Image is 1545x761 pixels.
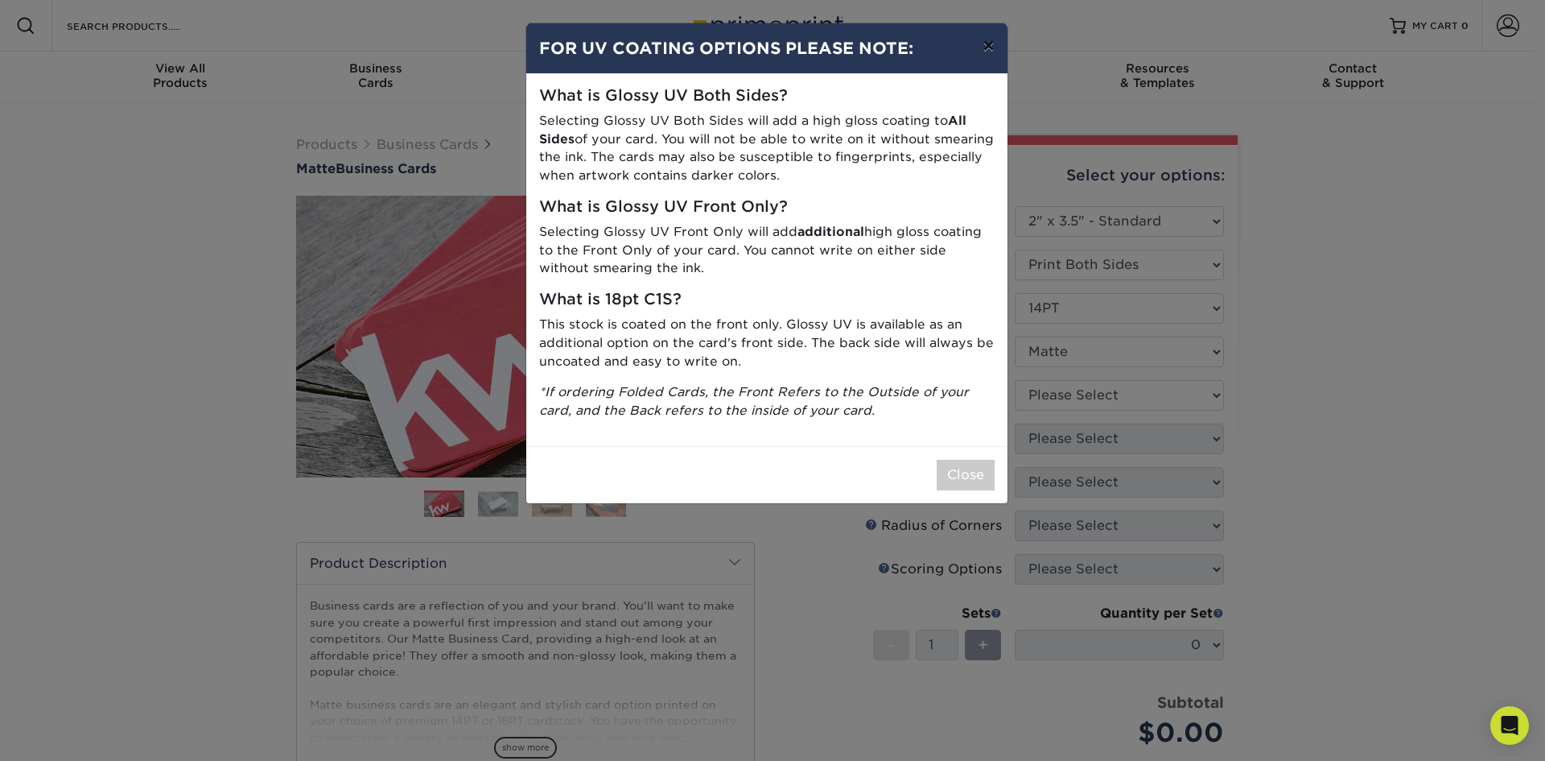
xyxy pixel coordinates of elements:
[937,460,995,490] button: Close
[539,36,995,60] h4: FOR UV COATING OPTIONS PLEASE NOTE:
[539,87,995,105] h5: What is Glossy UV Both Sides?
[797,224,864,239] strong: additional
[539,112,995,185] p: Selecting Glossy UV Both Sides will add a high gloss coating to of your card. You will not be abl...
[539,223,995,278] p: Selecting Glossy UV Front Only will add high gloss coating to the Front Only of your card. You ca...
[539,316,995,370] p: This stock is coated on the front only. Glossy UV is available as an additional option on the car...
[539,291,995,309] h5: What is 18pt C1S?
[539,384,969,418] i: *If ordering Folded Cards, the Front Refers to the Outside of your card, and the Back refers to t...
[539,198,995,217] h5: What is Glossy UV Front Only?
[1490,706,1529,745] div: Open Intercom Messenger
[970,23,1007,68] button: ×
[539,113,966,147] strong: All Sides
